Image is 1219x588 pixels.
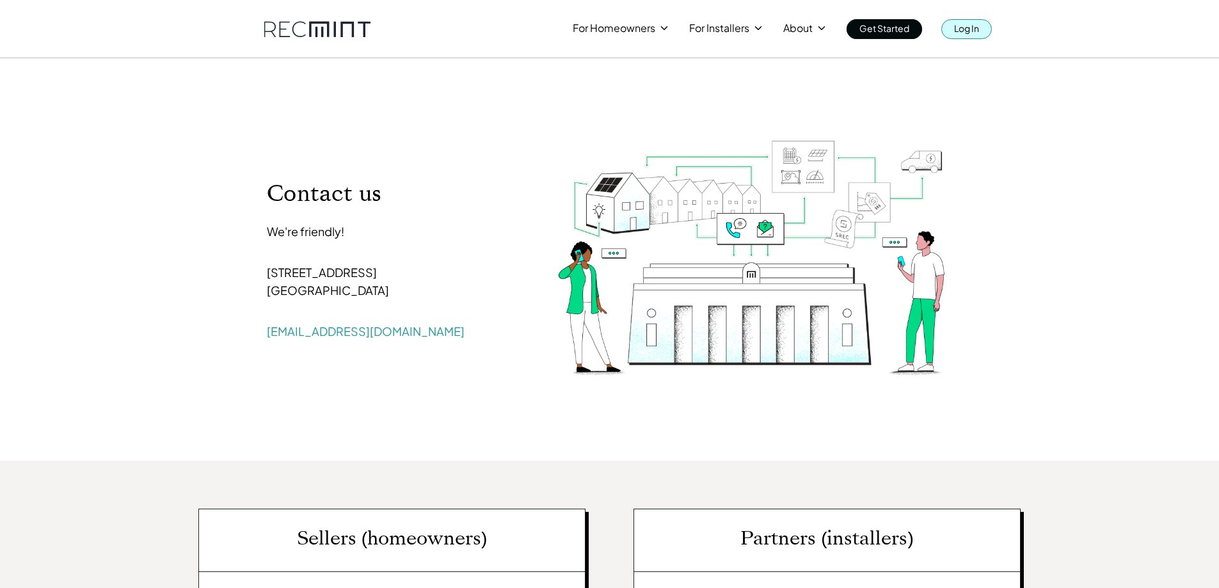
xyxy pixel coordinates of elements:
p: For Installers [689,19,749,37]
a: Log In [941,19,992,39]
p: [STREET_ADDRESS] [GEOGRAPHIC_DATA] [267,246,518,317]
p: Partners (installers) [740,528,914,550]
p: For Homeowners [573,19,655,37]
p: Sellers (homeowners) [297,528,488,550]
p: Log In [954,19,979,37]
p: About [783,19,813,37]
p: Contact us [267,179,518,208]
p: Get Started [859,19,909,37]
p: We're friendly! [267,223,518,241]
a: [EMAIL_ADDRESS][DOMAIN_NAME] [267,324,465,338]
a: Get Started [847,19,922,39]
